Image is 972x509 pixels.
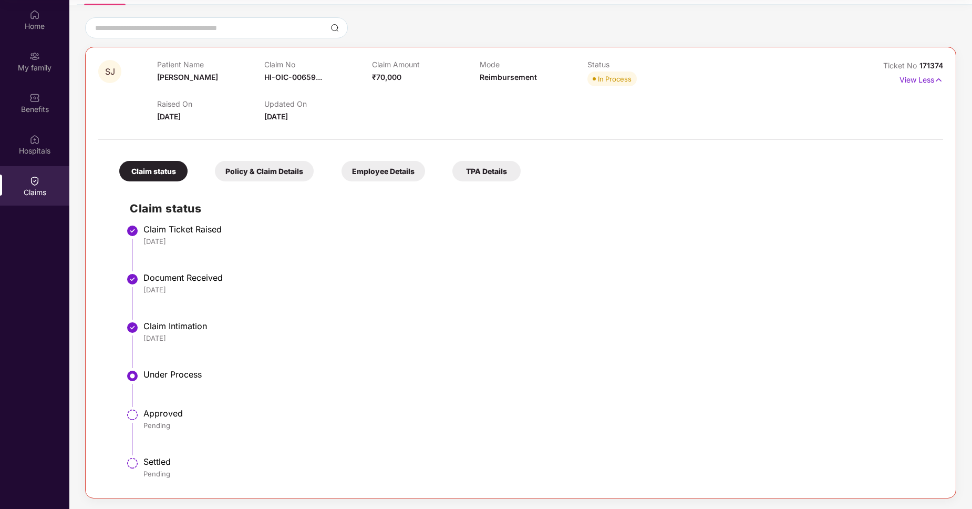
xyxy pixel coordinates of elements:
[130,200,933,217] h2: Claim status
[143,469,933,479] div: Pending
[342,161,425,181] div: Employee Details
[480,60,587,69] p: Mode
[143,321,933,331] div: Claim Intimation
[126,409,139,421] img: svg+xml;base64,PHN2ZyBpZD0iU3RlcC1QZW5kaW5nLTMyeDMyIiB4bWxucz0iaHR0cDovL3d3dy53My5vcmcvMjAwMC9zdm...
[215,161,314,181] div: Policy & Claim Details
[126,321,139,334] img: svg+xml;base64,PHN2ZyBpZD0iU3RlcC1Eb25lLTMyeDMyIiB4bWxucz0iaHR0cDovL3d3dy53My5vcmcvMjAwMC9zdmciIH...
[29,9,40,20] img: svg+xml;base64,PHN2ZyBpZD0iSG9tZSIgeG1sbnM9Imh0dHA6Ly93d3cudzMub3JnLzIwMDAvc3ZnIiB3aWR0aD0iMjAiIG...
[143,237,933,246] div: [DATE]
[126,457,139,470] img: svg+xml;base64,PHN2ZyBpZD0iU3RlcC1QZW5kaW5nLTMyeDMyIiB4bWxucz0iaHR0cDovL3d3dy53My5vcmcvMjAwMC9zdm...
[480,73,537,82] span: Reimbursement
[29,134,40,145] img: svg+xml;base64,PHN2ZyBpZD0iSG9zcGl0YWxzIiB4bWxucz0iaHR0cDovL3d3dy53My5vcmcvMjAwMC9zdmciIHdpZHRoPS...
[452,161,521,181] div: TPA Details
[330,24,339,32] img: svg+xml;base64,PHN2ZyBpZD0iU2VhcmNoLTMyeDMyIiB4bWxucz0iaHR0cDovL3d3dy53My5vcmcvMjAwMC9zdmciIHdpZH...
[919,61,943,70] span: 171374
[126,273,139,286] img: svg+xml;base64,PHN2ZyBpZD0iU3RlcC1Eb25lLTMyeDMyIiB4bWxucz0iaHR0cDovL3d3dy53My5vcmcvMjAwMC9zdmciIH...
[143,333,933,343] div: [DATE]
[143,421,933,430] div: Pending
[143,272,933,283] div: Document Received
[119,161,188,181] div: Claim status
[143,224,933,235] div: Claim Ticket Raised
[264,99,372,108] p: Updated On
[29,93,40,103] img: svg+xml;base64,PHN2ZyBpZD0iQmVuZWZpdHMiIHhtbG5zPSJodHRwOi8vd3d3LnczLm9yZy8yMDAwL3N2ZyIgd2lkdGg9Ij...
[883,61,919,70] span: Ticket No
[29,51,40,62] img: svg+xml;base64,PHN2ZyB3aWR0aD0iMjAiIGhlaWdodD0iMjAiIHZpZXdCb3g9IjAgMCAyMCAyMCIgZmlsbD0ibm9uZSIgeG...
[143,369,933,380] div: Under Process
[157,73,218,82] span: [PERSON_NAME]
[934,74,943,86] img: svg+xml;base64,PHN2ZyB4bWxucz0iaHR0cDovL3d3dy53My5vcmcvMjAwMC9zdmciIHdpZHRoPSIxNyIgaGVpZ2h0PSIxNy...
[264,60,372,69] p: Claim No
[29,176,40,186] img: svg+xml;base64,PHN2ZyBpZD0iQ2xhaW0iIHhtbG5zPSJodHRwOi8vd3d3LnczLm9yZy8yMDAwL3N2ZyIgd2lkdGg9IjIwIi...
[157,99,265,108] p: Raised On
[372,60,480,69] p: Claim Amount
[372,73,401,82] span: ₹70,000
[587,60,695,69] p: Status
[264,73,322,82] span: HI-OIC-00659...
[264,112,288,121] span: [DATE]
[105,67,115,76] span: SJ
[126,370,139,382] img: svg+xml;base64,PHN2ZyBpZD0iU3RlcC1BY3RpdmUtMzJ4MzIiIHhtbG5zPSJodHRwOi8vd3d3LnczLm9yZy8yMDAwL3N2Zy...
[157,112,181,121] span: [DATE]
[899,72,943,86] p: View Less
[598,74,632,84] div: In Process
[143,456,933,467] div: Settled
[157,60,265,69] p: Patient Name
[143,408,933,419] div: Approved
[126,225,139,237] img: svg+xml;base64,PHN2ZyBpZD0iU3RlcC1Eb25lLTMyeDMyIiB4bWxucz0iaHR0cDovL3d3dy53My5vcmcvMjAwMC9zdmciIH...
[143,285,933,294] div: [DATE]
